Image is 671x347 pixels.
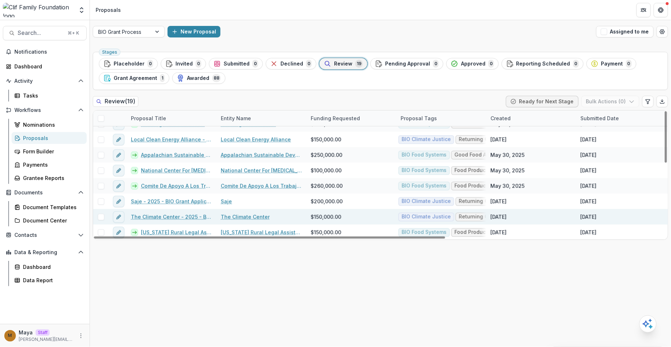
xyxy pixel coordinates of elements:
div: [DATE] [490,136,507,143]
button: Reporting Scheduled0 [502,58,584,69]
span: Workflows [14,107,75,113]
span: Pending Approval [385,61,430,67]
a: Document Center [12,215,87,226]
a: National Center For [MEDICAL_DATA] Health Inc [221,167,302,174]
div: [DATE] [490,198,507,205]
a: [US_STATE] Rural Legal Assistance Foundation - 2025 - BIO Grant Application [141,229,212,236]
div: Tasks [23,92,81,99]
button: edit [113,211,124,223]
div: Funding Requested [306,111,396,126]
button: edit [113,134,124,145]
a: Saje - 2025 - BIO Grant Application [131,198,212,205]
a: Comite De Apoyo A Los Trabajadores Agricolas Inc [221,182,302,190]
div: Funding Requested [306,114,364,122]
button: Open Data & Reporting [3,247,87,258]
button: Open Contacts [3,229,87,241]
button: Open table manager [657,26,668,37]
button: edit [113,180,124,192]
div: [DATE] [580,213,597,221]
div: [DATE] [580,229,597,236]
a: Appalachian Sustainable Development - 2025 - BIO Grant Application [141,151,212,159]
span: 0 [626,60,632,68]
div: Created [486,114,515,122]
a: Nominations [12,119,87,131]
span: Contacts [14,232,75,238]
button: Get Help [654,3,668,17]
a: Dashboard [3,60,87,72]
a: The Climate Center - 2025 - BIO Grant Application [131,213,212,221]
div: [DATE] [580,151,597,159]
button: Open Workflows [3,104,87,116]
div: Proposal Title [127,114,170,122]
button: Approved0 [446,58,499,69]
span: Approved [461,61,485,67]
div: Dashboard [14,63,81,70]
p: [PERSON_NAME][EMAIL_ADDRESS][DOMAIN_NAME] [19,336,74,343]
button: Assigned to me [596,26,654,37]
a: Document Templates [12,201,87,213]
div: Form Builder [23,148,81,155]
div: ⌘ + K [66,29,81,37]
span: 0 [488,60,494,68]
button: Placeholder0 [99,58,158,69]
span: 88 [212,74,221,82]
div: May 30, 2025 [490,182,525,190]
button: Bulk Actions (0) [581,96,639,107]
span: $260,000.00 [311,182,343,190]
span: Stages [102,50,117,55]
span: Data & Reporting [14,249,75,256]
span: Declined [280,61,303,67]
span: Search... [18,30,63,36]
div: Document Center [23,217,81,224]
span: Awarded [187,75,209,81]
div: [DATE] [490,213,507,221]
div: Grantee Reports [23,174,81,182]
div: [DATE] [490,229,507,236]
div: [DATE] [580,198,597,205]
p: Staff [36,329,50,336]
div: Created [486,111,576,126]
span: Review [334,61,352,67]
div: [DATE] [580,182,597,190]
button: edit [113,227,124,238]
div: Submitted Date [576,114,624,122]
span: $250,000.00 [311,151,342,159]
span: 0 [306,60,312,68]
div: [DATE] [580,136,597,143]
a: Tasks [12,90,87,102]
div: Proposal Tags [396,114,441,122]
div: Proposal Title [127,111,216,126]
button: Invited0 [161,58,206,69]
div: Dashboard [23,263,81,271]
a: Grantee Reports [12,172,87,184]
div: Payments [23,161,81,168]
div: Proposals [96,6,121,14]
span: $150,000.00 [311,136,341,143]
button: Open entity switcher [77,3,87,17]
span: 0 [573,60,579,68]
div: Nominations [23,121,81,129]
button: Search... [3,26,87,40]
a: Appalachian Sustainable Development [221,151,302,159]
span: 0 [433,60,439,68]
div: Data Report [23,276,81,284]
span: $150,000.00 [311,213,341,221]
div: Submitted Date [576,111,666,126]
button: Payment0 [586,58,636,69]
a: National Center For [MEDICAL_DATA] Health Inc - 2025 - BIO Grant Application [141,167,212,174]
p: Maya [19,329,33,336]
a: Payments [12,159,87,171]
button: Declined0 [266,58,316,69]
a: Saje [221,198,232,205]
div: [DATE] [580,167,597,174]
span: Notifications [14,49,84,55]
img: Clif Family Foundation logo [3,3,74,17]
div: May 30, 2025 [490,151,525,159]
button: Open AI Assistant [639,315,657,333]
button: Submitted0 [209,58,263,69]
span: $150,000.00 [311,229,341,236]
span: Activity [14,78,75,84]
